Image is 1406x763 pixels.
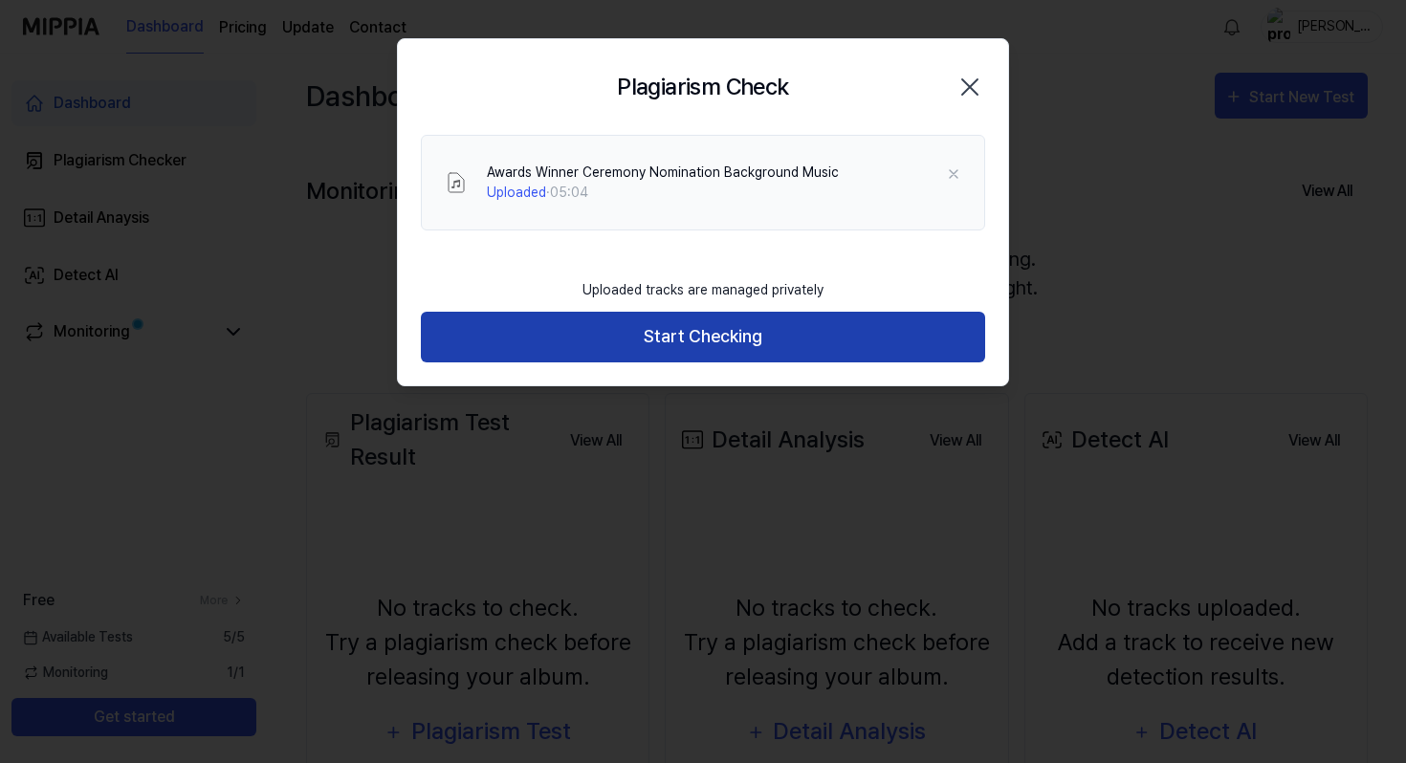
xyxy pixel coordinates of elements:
[487,183,839,203] div: · 05:04
[421,312,985,362] button: Start Checking
[487,163,839,183] div: Awards Winner Ceremony Nomination Background Music
[487,185,546,200] span: Uploaded
[571,269,835,312] div: Uploaded tracks are managed privately
[617,70,788,104] h2: Plagiarism Check
[445,171,468,194] img: File Select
